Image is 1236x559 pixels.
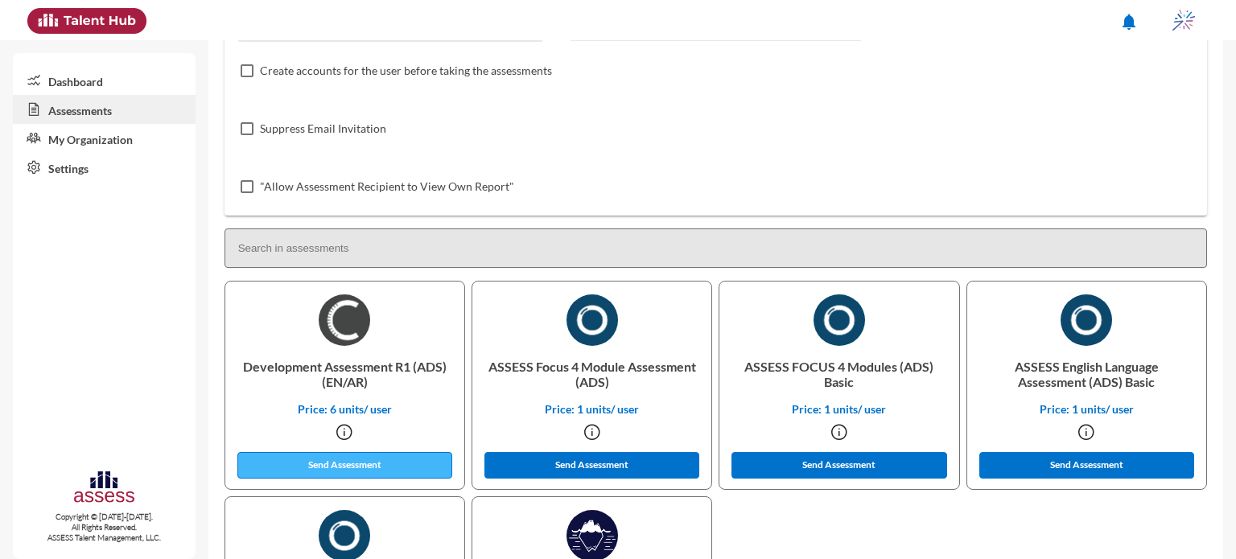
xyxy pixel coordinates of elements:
button: Send Assessment [979,452,1195,479]
p: Price: 1 units/ user [980,402,1193,416]
p: Development Assessment R1 (ADS) (EN/AR) [238,346,451,402]
button: Send Assessment [237,452,453,479]
p: Price: 1 units/ user [732,402,946,416]
mat-icon: notifications [1119,12,1139,31]
p: Price: 6 units/ user [238,402,451,416]
a: My Organization [13,124,196,153]
span: Create accounts for the user before taking the assessments [260,61,552,80]
input: Search in assessments [225,228,1207,268]
p: ASSESS FOCUS 4 Modules (ADS) Basic [732,346,946,402]
p: Price: 1 units/ user [485,402,698,416]
p: ASSESS Focus 4 Module Assessment (ADS) [485,346,698,402]
p: Copyright © [DATE]-[DATE]. All Rights Reserved. ASSESS Talent Management, LLC. [13,512,196,543]
a: Assessments [13,95,196,124]
span: Suppress Email Invitation [260,119,386,138]
img: assesscompany-logo.png [72,469,136,508]
a: Dashboard [13,66,196,95]
a: Settings [13,153,196,182]
p: ASSESS English Language Assessment (ADS) Basic [980,346,1193,402]
span: "Allow Assessment Recipient to View Own Report" [260,177,514,196]
button: Send Assessment [731,452,947,479]
button: Send Assessment [484,452,700,479]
